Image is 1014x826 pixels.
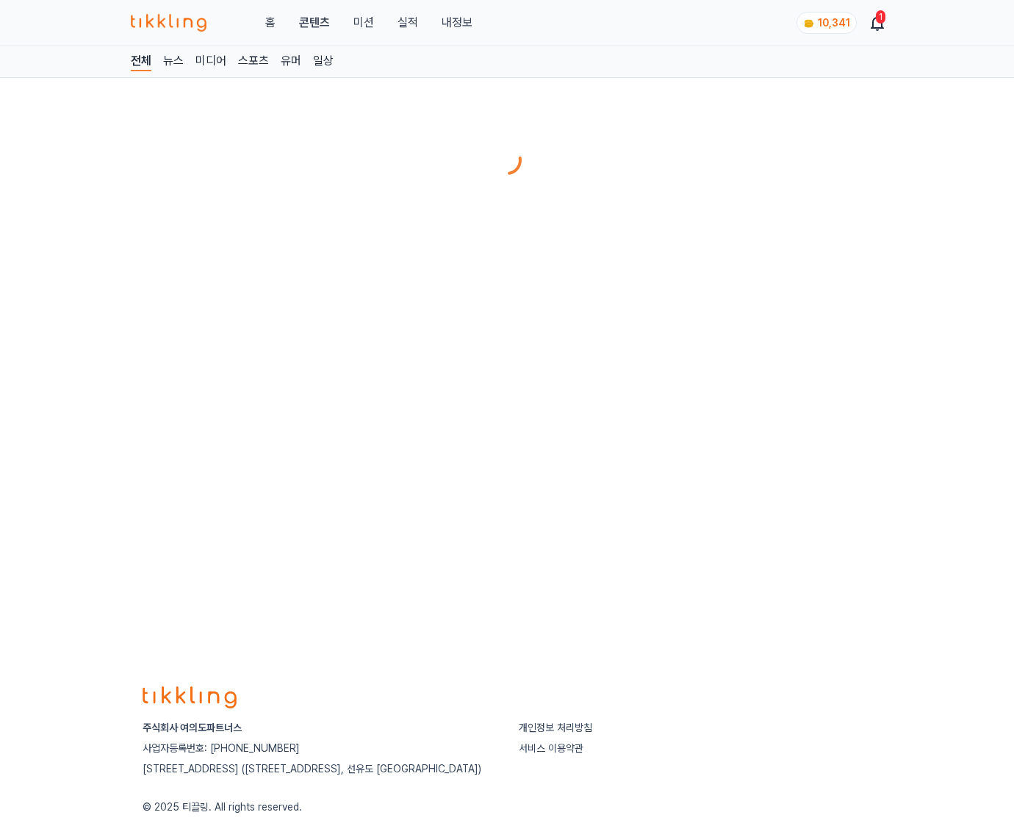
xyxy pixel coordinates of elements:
p: © 2025 티끌링. All rights reserved. [143,800,871,814]
a: 콘텐츠 [299,14,330,32]
a: 실적 [398,14,418,32]
a: 내정보 [442,14,472,32]
span: 10,341 [818,17,850,29]
a: 스포츠 [238,52,269,71]
button: 미션 [353,14,374,32]
a: 개인정보 처리방침 [519,722,592,733]
img: logo [143,686,237,708]
a: 유머 [281,52,301,71]
a: 일상 [313,52,334,71]
a: 홈 [265,14,276,32]
img: coin [803,18,815,29]
p: [STREET_ADDRESS] ([STREET_ADDRESS], 선유도 [GEOGRAPHIC_DATA]) [143,761,495,776]
a: 뉴스 [163,52,184,71]
a: coin 10,341 [797,12,854,34]
a: 미디어 [195,52,226,71]
p: 사업자등록번호: [PHONE_NUMBER] [143,741,495,755]
a: 1 [871,14,883,32]
div: 1 [876,10,885,24]
a: 서비스 이용약관 [519,742,583,754]
a: 전체 [131,52,151,71]
p: 주식회사 여의도파트너스 [143,720,495,735]
img: 티끌링 [131,14,206,32]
